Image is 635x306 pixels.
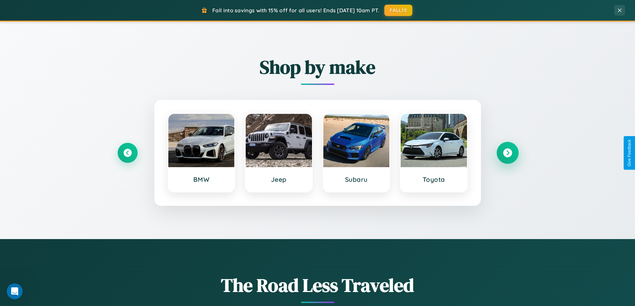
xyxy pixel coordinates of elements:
[407,175,460,183] h3: Toyota
[7,283,23,299] iframe: Intercom live chat
[118,272,518,298] h1: The Road Less Traveled
[384,5,412,16] button: FALL15
[627,140,632,166] div: Give Feedback
[212,7,379,14] span: Fall into savings with 15% off for all users! Ends [DATE] 10am PT.
[175,175,228,183] h3: BMW
[118,54,518,80] h2: Shop by make
[252,175,305,183] h3: Jeep
[330,175,383,183] h3: Subaru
